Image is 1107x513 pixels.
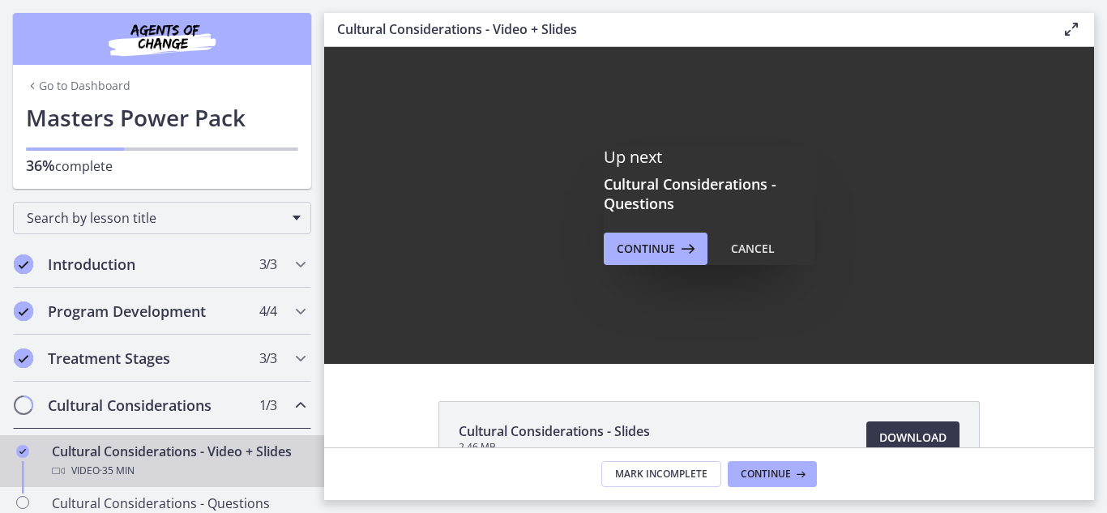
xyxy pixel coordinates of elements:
[604,233,707,265] button: Continue
[604,174,814,213] h3: Cultural Considerations - Questions
[866,421,960,454] a: Download
[13,202,311,234] div: Search by lesson title
[27,209,284,227] span: Search by lesson title
[65,19,259,58] img: Agents of Change
[718,233,788,265] button: Cancel
[259,254,276,274] span: 3 / 3
[459,441,650,454] span: 2.46 MB
[48,395,246,415] h2: Cultural Considerations
[617,239,675,259] span: Continue
[259,301,276,321] span: 4 / 4
[14,301,33,321] i: Completed
[259,395,276,415] span: 1 / 3
[728,461,817,487] button: Continue
[14,348,33,368] i: Completed
[879,428,947,447] span: Download
[52,442,305,481] div: Cultural Considerations - Video + Slides
[52,461,305,481] div: Video
[337,19,1036,39] h3: Cultural Considerations - Video + Slides
[26,156,55,175] span: 36%
[601,461,721,487] button: Mark Incomplete
[615,468,707,481] span: Mark Incomplete
[48,348,246,368] h2: Treatment Stages
[100,461,135,481] span: · 35 min
[26,156,298,176] p: complete
[731,239,775,259] div: Cancel
[26,100,298,135] h1: Masters Power Pack
[459,421,650,441] span: Cultural Considerations - Slides
[48,254,246,274] h2: Introduction
[259,348,276,368] span: 3 / 3
[26,78,130,94] a: Go to Dashboard
[741,468,791,481] span: Continue
[604,147,814,168] p: Up next
[16,445,29,458] i: Completed
[14,254,33,274] i: Completed
[48,301,246,321] h2: Program Development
